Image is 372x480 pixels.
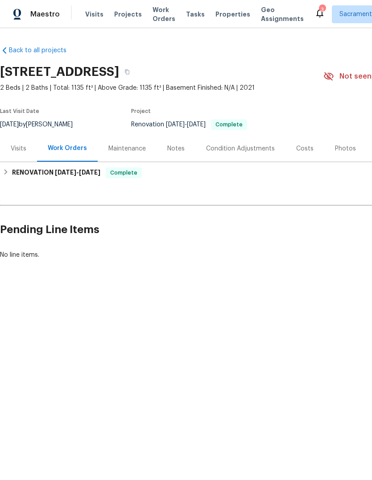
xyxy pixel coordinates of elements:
[11,144,26,153] div: Visits
[319,5,325,14] div: 3
[261,5,304,23] span: Geo Assignments
[215,10,250,19] span: Properties
[30,10,60,19] span: Maestro
[187,121,206,128] span: [DATE]
[79,169,100,175] span: [DATE]
[167,144,185,153] div: Notes
[335,144,356,153] div: Photos
[166,121,206,128] span: -
[119,64,135,80] button: Copy Address
[131,109,151,114] span: Project
[55,169,100,175] span: -
[166,121,185,128] span: [DATE]
[108,144,146,153] div: Maintenance
[206,144,275,153] div: Condition Adjustments
[107,168,141,177] span: Complete
[212,122,246,127] span: Complete
[296,144,314,153] div: Costs
[114,10,142,19] span: Projects
[12,167,100,178] h6: RENOVATION
[186,11,205,17] span: Tasks
[131,121,247,128] span: Renovation
[48,144,87,153] div: Work Orders
[55,169,76,175] span: [DATE]
[85,10,103,19] span: Visits
[153,5,175,23] span: Work Orders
